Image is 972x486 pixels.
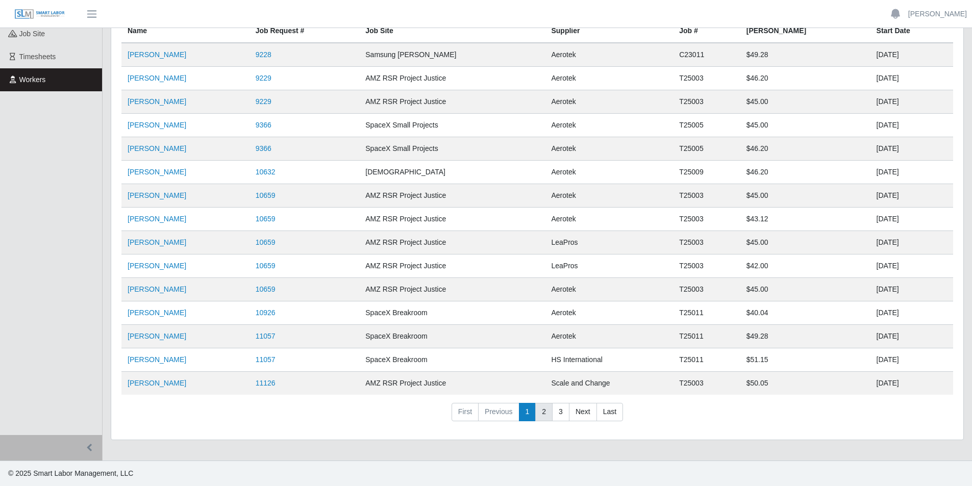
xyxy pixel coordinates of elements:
[256,215,276,223] a: 10659
[740,278,870,301] td: $45.00
[359,325,545,348] td: SpaceX Breakroom
[545,254,673,278] td: LeaPros
[740,114,870,137] td: $45.00
[870,67,953,90] td: [DATE]
[870,301,953,325] td: [DATE]
[359,372,545,395] td: AMZ RSR Project Justice
[740,231,870,254] td: $45.00
[908,9,967,19] a: [PERSON_NAME]
[740,43,870,67] td: $49.28
[128,379,186,387] a: [PERSON_NAME]
[256,191,276,199] a: 10659
[740,325,870,348] td: $49.28
[870,90,953,114] td: [DATE]
[256,168,276,176] a: 10632
[256,50,271,59] a: 9228
[740,137,870,161] td: $46.20
[121,403,953,429] nav: pagination
[870,19,953,43] th: Start Date
[128,262,186,270] a: [PERSON_NAME]
[359,208,545,231] td: AMZ RSR Project Justice
[545,278,673,301] td: Aerotek
[740,184,870,208] td: $45.00
[14,9,65,20] img: SLM Logo
[359,90,545,114] td: AMZ RSR Project Justice
[870,161,953,184] td: [DATE]
[128,285,186,293] a: [PERSON_NAME]
[870,231,953,254] td: [DATE]
[121,19,250,43] th: Name
[128,215,186,223] a: [PERSON_NAME]
[740,208,870,231] td: $43.12
[545,114,673,137] td: Aerotek
[128,168,186,176] a: [PERSON_NAME]
[128,355,186,364] a: [PERSON_NAME]
[545,43,673,67] td: Aerotek
[870,114,953,137] td: [DATE]
[545,372,673,395] td: Scale and Change
[359,43,545,67] td: Samsung [PERSON_NAME]
[19,53,56,61] span: Timesheets
[359,278,545,301] td: AMZ RSR Project Justice
[596,403,623,421] a: Last
[740,348,870,372] td: $51.15
[256,309,276,317] a: 10926
[740,67,870,90] td: $46.20
[673,231,740,254] td: T25003
[569,403,597,421] a: Next
[673,301,740,325] td: T25011
[673,325,740,348] td: T25011
[128,74,186,82] a: [PERSON_NAME]
[256,262,276,270] a: 10659
[128,121,186,129] a: [PERSON_NAME]
[128,191,186,199] a: [PERSON_NAME]
[870,43,953,67] td: [DATE]
[256,121,271,129] a: 9366
[128,332,186,340] a: [PERSON_NAME]
[359,254,545,278] td: AMZ RSR Project Justice
[256,379,276,387] a: 11126
[740,161,870,184] td: $46.20
[256,97,271,106] a: 9229
[359,19,545,43] th: job site
[545,137,673,161] td: Aerotek
[359,184,545,208] td: AMZ RSR Project Justice
[545,348,673,372] td: HS International
[545,90,673,114] td: Aerotek
[545,67,673,90] td: Aerotek
[19,75,46,84] span: Workers
[359,114,545,137] td: SpaceX Small Projects
[673,372,740,395] td: T25003
[673,90,740,114] td: T25003
[740,254,870,278] td: $42.00
[740,301,870,325] td: $40.04
[256,74,271,82] a: 9229
[740,372,870,395] td: $50.05
[359,161,545,184] td: [DEMOGRAPHIC_DATA]
[545,19,673,43] th: Supplier
[359,67,545,90] td: AMZ RSR Project Justice
[128,309,186,317] a: [PERSON_NAME]
[359,137,545,161] td: SpaceX Small Projects
[535,403,553,421] a: 2
[673,67,740,90] td: T25003
[545,161,673,184] td: Aerotek
[128,238,186,246] a: [PERSON_NAME]
[545,325,673,348] td: Aerotek
[545,231,673,254] td: LeaPros
[552,403,569,421] a: 3
[359,231,545,254] td: AMZ RSR Project Justice
[870,184,953,208] td: [DATE]
[128,97,186,106] a: [PERSON_NAME]
[673,19,740,43] th: Job #
[673,137,740,161] td: T25005
[545,301,673,325] td: Aerotek
[256,144,271,152] a: 9366
[870,348,953,372] td: [DATE]
[673,184,740,208] td: T25003
[673,208,740,231] td: T25003
[256,332,276,340] a: 11057
[673,114,740,137] td: T25005
[128,50,186,59] a: [PERSON_NAME]
[673,43,740,67] td: C23011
